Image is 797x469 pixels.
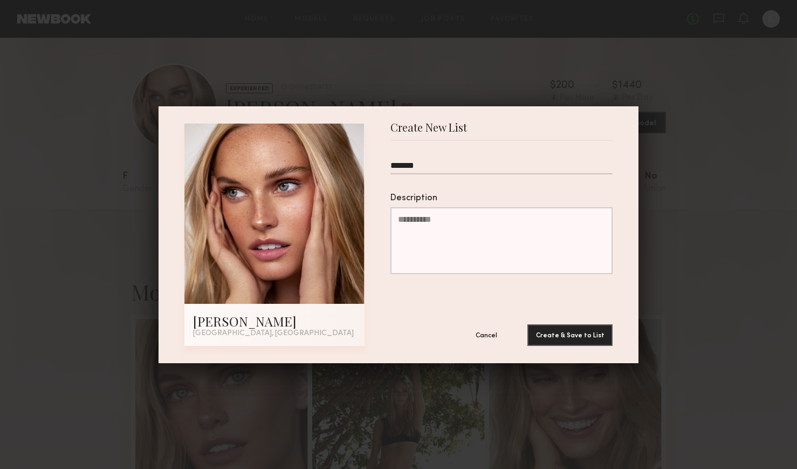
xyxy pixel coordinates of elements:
[390,207,613,274] textarea: Description
[390,194,613,203] div: Description
[193,312,356,330] div: [PERSON_NAME]
[390,124,467,140] span: Create New List
[193,330,356,337] div: [GEOGRAPHIC_DATA], [GEOGRAPHIC_DATA]
[454,324,519,346] button: Cancel
[527,324,613,346] button: Create & Save to List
